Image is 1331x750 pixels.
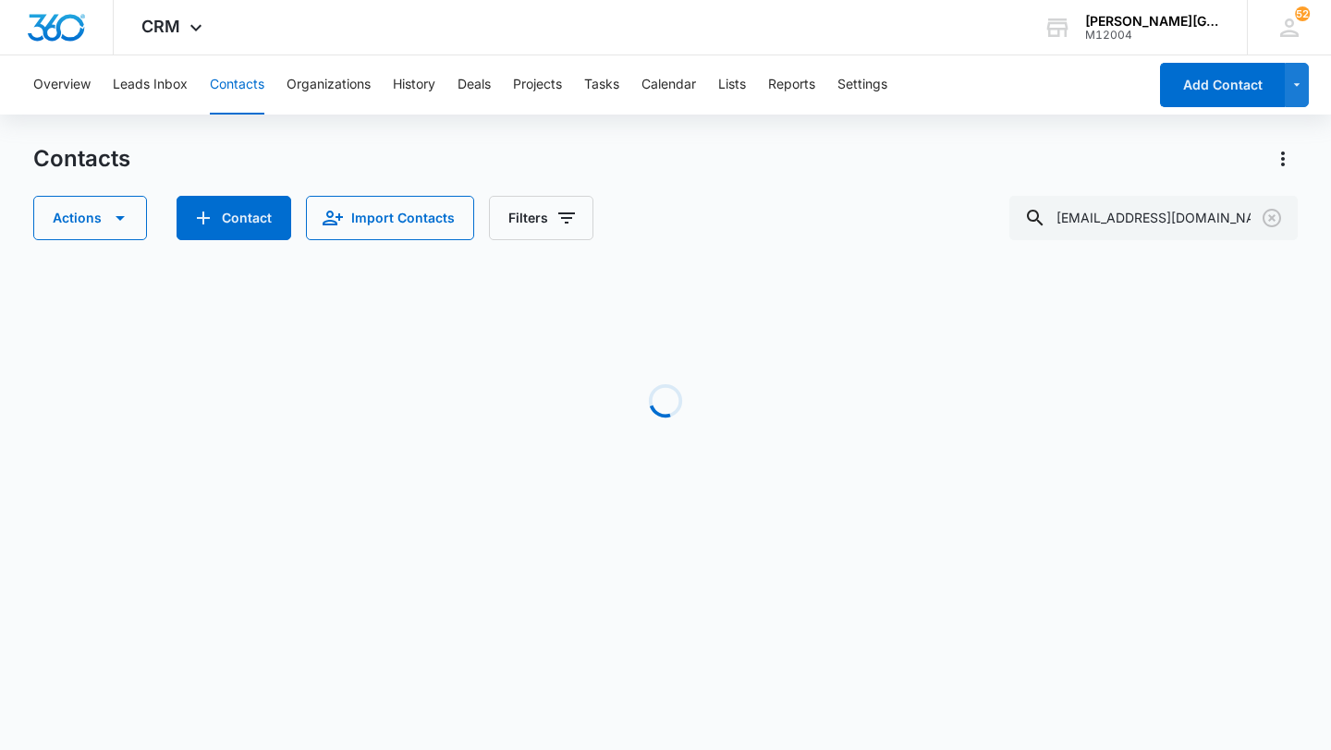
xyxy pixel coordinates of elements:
button: Settings [837,55,887,115]
div: notifications count [1295,6,1310,21]
button: Reports [768,55,815,115]
button: Calendar [641,55,696,115]
button: Add Contact [1160,63,1285,107]
button: History [393,55,435,115]
button: Overview [33,55,91,115]
button: Contacts [210,55,264,115]
button: Deals [458,55,491,115]
button: Tasks [584,55,619,115]
button: Leads Inbox [113,55,188,115]
button: Add Contact [177,196,291,240]
button: Lists [718,55,746,115]
button: Filters [489,196,593,240]
button: Import Contacts [306,196,474,240]
input: Search Contacts [1009,196,1298,240]
button: Projects [513,55,562,115]
button: Actions [1268,144,1298,174]
span: 52 [1295,6,1310,21]
button: Clear [1257,203,1287,233]
div: account name [1085,14,1220,29]
span: CRM [141,17,180,36]
button: Actions [33,196,147,240]
div: account id [1085,29,1220,42]
h1: Contacts [33,145,130,173]
button: Organizations [287,55,371,115]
